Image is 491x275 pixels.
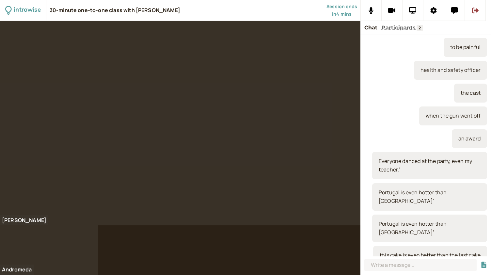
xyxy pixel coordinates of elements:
div: 8/20/2025, 7:55:22 AM [373,246,487,265]
span: in 4 mins [332,10,352,18]
div: 8/20/2025, 7:46:39 AM [419,106,487,125]
div: 8/20/2025, 7:45:41 AM [414,61,487,80]
div: introwise [14,5,40,15]
span: 2 [417,25,423,31]
div: 8/20/2025, 7:53:37 AM [372,152,487,179]
div: 8/20/2025, 7:50:25 AM [452,129,487,148]
div: 8/20/2025, 7:46:16 AM [454,84,487,103]
input: Write a message... [364,259,477,271]
button: Participants [382,24,416,32]
div: 30-minute one-to-one class with [PERSON_NAME] [50,7,180,14]
div: 8/20/2025, 7:53:54 AM [372,183,487,211]
button: Chat [364,24,378,32]
div: 8/20/2025, 7:54:03 AM [372,215,487,242]
button: Share a file [481,262,487,268]
div: 8/20/2025, 7:45:34 AM [444,38,487,57]
div: Scheduled session end time. Don't worry, your call will continue [326,3,357,18]
span: Session ends [326,3,357,10]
